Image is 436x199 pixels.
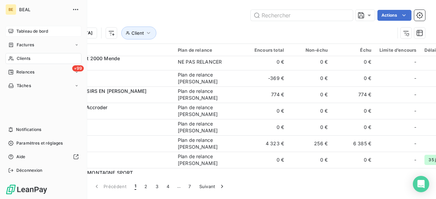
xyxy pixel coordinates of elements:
[332,135,375,152] td: 6 385 €
[178,88,240,101] div: Plan de relance [PERSON_NAME]
[245,152,288,168] td: 0 €
[245,135,288,152] td: 4 323 €
[414,124,416,131] span: -
[5,67,81,78] a: +99Relances
[16,127,41,133] span: Notifications
[245,70,288,86] td: -369 €
[332,86,375,103] td: 774 €
[130,179,140,194] button: 1
[16,167,43,173] span: Déconnexion
[16,28,48,34] span: Tableau de bord
[288,119,332,135] td: 0 €
[288,135,332,152] td: 256 €
[47,78,170,85] span: 09CPLUS
[178,153,240,167] div: Plan de relance [PERSON_NAME]
[288,54,332,70] td: 0 €
[245,103,288,119] td: 0 €
[19,7,68,12] span: BEAL
[5,26,81,37] a: Tableau de bord
[131,30,144,36] span: Client
[5,151,81,162] a: Aide
[414,173,416,180] span: -
[288,70,332,86] td: 0 €
[245,86,288,103] td: 774 €
[245,168,288,184] td: 1 867 €
[47,160,170,167] span: 0GYMNOVA
[135,183,136,190] span: 1
[377,10,411,21] button: Actions
[47,62,170,69] span: 0SP2MENDE
[413,176,429,192] div: Open Intercom Messenger
[332,70,375,86] td: 0 €
[17,83,31,89] span: Tâches
[178,104,240,118] div: Plan de relance [PERSON_NAME]
[178,47,240,53] div: Plan de relance
[5,80,81,91] a: Tâches
[414,75,416,82] span: -
[5,53,81,64] a: Clients
[336,47,371,53] div: Échu
[72,65,84,71] span: +99
[47,88,147,94] span: AB LOISIRS - LOISIRS EN [PERSON_NAME]
[47,170,133,176] span: ADA SPORT - LA MONTAGNE SPORT
[17,42,34,48] span: Factures
[288,103,332,119] td: 0 €
[184,179,195,194] button: 7
[17,55,30,62] span: Clients
[89,179,130,194] button: Précédent
[245,119,288,135] td: 0 €
[5,138,81,149] a: Paramètres et réglages
[152,179,162,194] button: 3
[47,95,170,101] span: 0ABLOISIRS
[288,152,332,168] td: 0 €
[332,152,375,168] td: 0 €
[47,144,170,150] span: 0ACROMIX
[245,54,288,70] td: 0 €
[288,168,332,184] td: 0 €
[414,156,416,163] span: -
[332,168,375,184] td: 1 867 €
[178,173,222,180] div: NE PAS RELANCER
[16,69,34,75] span: Relances
[292,47,328,53] div: Non-échu
[288,86,332,103] td: 0 €
[162,179,173,194] button: 4
[178,71,240,85] div: Plan de relance [PERSON_NAME]
[178,120,240,134] div: Plan de relance [PERSON_NAME]
[249,47,284,53] div: Encours total
[195,179,230,194] button: Suivant
[414,91,416,98] span: -
[47,127,170,134] span: 0ACROCIME
[251,10,353,21] input: Rechercher
[332,103,375,119] td: 0 €
[121,27,156,39] button: Client
[332,119,375,135] td: 0 €
[16,154,26,160] span: Aide
[47,111,170,118] span: 0ACCRODER
[414,140,416,147] span: -
[5,184,48,195] img: Logo LeanPay
[414,107,416,114] span: -
[5,39,81,50] a: Factures
[414,59,416,65] span: -
[173,181,184,192] span: …
[140,179,151,194] button: 2
[379,47,416,53] div: Limite d’encours
[178,59,222,65] div: NE PAS RELANCER
[5,4,16,15] div: BE
[332,54,375,70] td: 0 €
[16,140,63,146] span: Paramètres et réglages
[178,137,240,150] div: Plan de relance [PERSON_NAME]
